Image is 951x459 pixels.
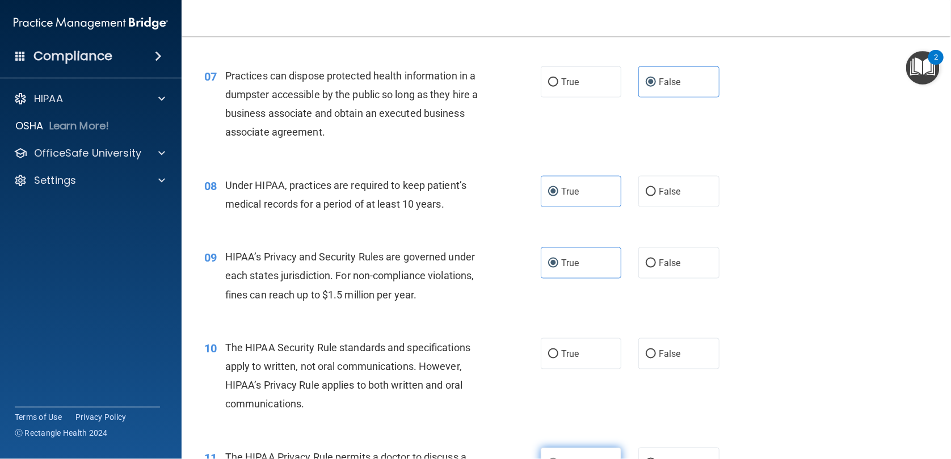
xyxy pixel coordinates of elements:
input: True [548,78,558,87]
span: False [659,348,681,359]
span: 08 [204,179,217,193]
span: True [561,258,579,268]
input: False [646,188,656,196]
input: True [548,259,558,268]
span: 07 [204,70,217,83]
p: Learn More! [49,119,110,133]
a: Settings [14,174,165,187]
span: The HIPAA Security Rule standards and specifications apply to written, not oral communications. H... [225,342,470,410]
a: Privacy Policy [75,411,127,423]
button: Open Resource Center, 2 new notifications [906,51,940,85]
p: OSHA [15,119,44,133]
input: True [548,350,558,359]
span: HIPAA’s Privacy and Security Rules are governed under each states jurisdiction. For non-complianc... [225,251,475,300]
span: True [561,77,579,87]
input: True [548,188,558,196]
span: 10 [204,342,217,355]
input: False [646,78,656,87]
p: HIPAA [34,92,63,106]
span: 09 [204,251,217,264]
p: OfficeSafe University [34,146,141,160]
span: True [561,186,579,197]
img: PMB logo [14,12,168,35]
div: 2 [934,57,938,72]
input: False [646,259,656,268]
span: Practices can dispose protected health information in a dumpster accessible by the public so long... [225,70,478,138]
a: HIPAA [14,92,165,106]
a: Terms of Use [15,411,62,423]
span: False [659,186,681,197]
span: Under HIPAA, practices are required to keep patient’s medical records for a period of at least 10... [225,179,466,210]
span: Ⓒ Rectangle Health 2024 [15,427,108,439]
p: Settings [34,174,76,187]
input: False [646,350,656,359]
span: False [659,258,681,268]
span: True [561,348,579,359]
span: False [659,77,681,87]
a: OfficeSafe University [14,146,165,160]
h4: Compliance [33,48,112,64]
